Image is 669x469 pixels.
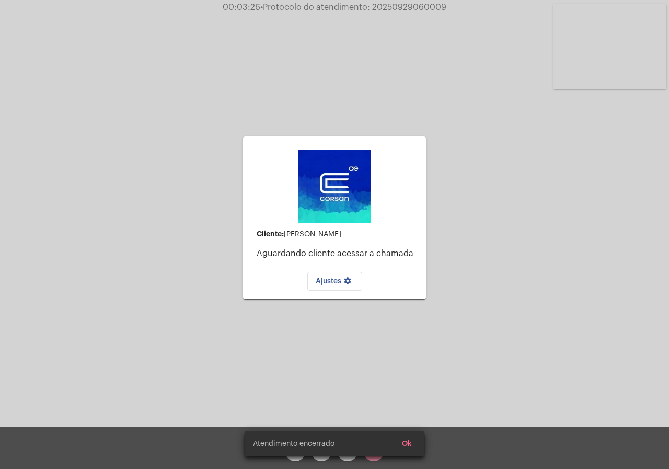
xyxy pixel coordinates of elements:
[257,230,418,238] div: [PERSON_NAME]
[257,230,284,237] strong: Cliente:
[257,249,418,258] p: Aguardando cliente acessar a chamada
[223,3,260,12] span: 00:03:26
[298,150,371,223] img: d4669ae0-8c07-2337-4f67-34b0df7f5ae4.jpeg
[402,440,412,448] span: Ok
[307,272,362,291] button: Ajustes
[316,278,354,285] span: Ajustes
[260,3,263,12] span: •
[341,277,354,289] mat-icon: settings
[260,3,446,12] span: Protocolo do atendimento: 20250929060009
[253,439,334,449] span: Atendimento encerrado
